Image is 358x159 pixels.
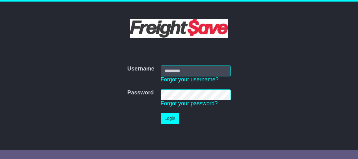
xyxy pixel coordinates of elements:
[161,76,219,83] a: Forgot your username?
[127,66,154,72] label: Username
[161,113,179,124] button: Login
[130,19,228,38] img: Freight Save
[161,100,218,107] a: Forgot your password?
[127,89,154,96] label: Password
